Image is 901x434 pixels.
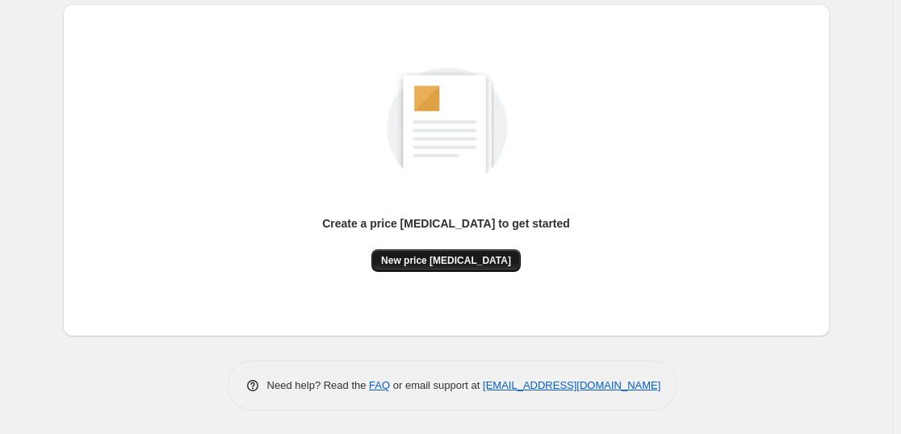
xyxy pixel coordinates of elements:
[322,215,570,232] p: Create a price [MEDICAL_DATA] to get started
[267,379,370,391] span: Need help? Read the
[381,254,511,267] span: New price [MEDICAL_DATA]
[369,379,390,391] a: FAQ
[390,379,483,391] span: or email support at
[371,249,521,272] button: New price [MEDICAL_DATA]
[483,379,660,391] a: [EMAIL_ADDRESS][DOMAIN_NAME]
